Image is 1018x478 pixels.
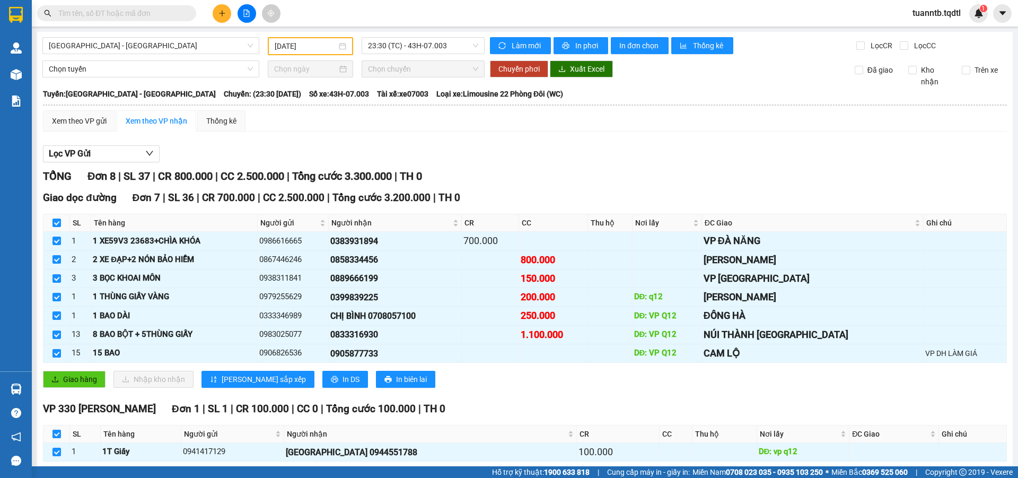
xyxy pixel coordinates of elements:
span: down [145,149,154,158]
img: warehouse-icon [11,69,22,80]
span: | [203,403,205,415]
span: CR 700.000 [202,192,255,204]
span: TH 0 [400,170,422,182]
div: 250.000 [521,308,586,323]
span: tuanntb.tqdtl [904,6,969,20]
span: In đơn chọn [619,40,660,51]
button: caret-down [993,4,1012,23]
div: Xem theo VP nhận [126,115,187,127]
div: 0867446246 [259,254,327,266]
div: 100.000 [578,445,657,459]
div: 2 XE ĐẠP+2 NÓN BẢO HIỂM [93,254,256,266]
div: 0833316930 [330,328,460,341]
span: printer [562,42,571,50]
span: | [215,170,218,182]
button: Lọc VP Gửi [43,145,160,162]
input: Chọn ngày [274,63,337,75]
span: Thống kê [693,40,725,51]
span: | [418,403,421,415]
button: plus [213,4,231,23]
span: Lọc CC [910,40,937,51]
span: Người nhận [331,217,451,229]
span: Kho nhận [917,64,954,88]
span: Làm mới [512,40,542,51]
button: downloadXuất Excel [550,60,613,77]
div: VP [GEOGRAPHIC_DATA] [704,271,922,286]
button: bar-chartThống kê [671,37,733,54]
div: 200.000 [521,290,586,305]
div: 0383931894 [330,234,460,248]
div: DĐ: q12 [634,291,700,303]
span: Đơn 1 [172,403,200,415]
div: Xem theo VP gửi [52,115,107,127]
div: 1 [72,310,89,323]
th: SL [70,425,101,443]
span: ⚪️ [826,470,829,474]
div: 150.000 [521,271,586,286]
div: [PERSON_NAME] [704,290,922,305]
span: Tài xế: xe07003 [377,88,428,100]
span: Người nhận [287,428,566,440]
span: Loại xe: Limousine 22 Phòng Đôi (WC) [436,88,563,100]
span: ĐC Giao [705,217,912,229]
span: file-add [243,10,250,17]
div: 1.100.000 [521,327,586,342]
input: Tìm tên, số ĐT hoặc mã đơn [58,7,183,19]
span: Nơi lấy [635,217,691,229]
button: uploadGiao hàng [43,371,106,388]
span: CR 100.000 [236,403,289,415]
div: CHỊ BÌNH 0708057100 [330,309,460,323]
div: 0905877733 [330,347,460,360]
th: Tên hàng [91,214,258,232]
span: Tổng cước 3.200.000 [332,192,431,204]
span: download [558,65,566,74]
th: Thu hộ [692,425,757,443]
span: In phơi [575,40,600,51]
div: DĐ: VP Q12 [634,310,700,323]
div: 0941417129 [183,446,283,458]
span: SL 1 [208,403,228,415]
div: 0889666199 [330,272,460,285]
div: 1 [72,291,89,303]
span: notification [11,432,21,442]
span: 23:30 (TC) - 43H-07.003 [368,38,478,54]
span: | [394,170,397,182]
span: sort-ascending [210,376,217,384]
span: | [433,192,436,204]
span: Giao dọc đường [43,192,117,204]
span: SL 36 [168,192,194,204]
div: ĐÔNG HÀ [704,308,922,323]
th: CC [660,425,693,443]
input: 13/09/2025 [275,40,337,52]
th: Thu hộ [588,214,633,232]
span: Đơn 7 [133,192,161,204]
div: 0979255629 [259,291,327,303]
span: search [44,10,51,17]
div: VP ĐÀ NĂNG [704,233,922,248]
th: CR [577,425,660,443]
span: Lọc VP Gửi [49,147,91,160]
span: Miền Bắc [831,466,908,478]
div: 0938311841 [259,272,327,285]
th: Tên hàng [101,425,181,443]
span: SL 37 [124,170,150,182]
th: Ghi chú [939,425,1007,443]
div: CAM LỘ [704,346,922,361]
div: 0986616665 [259,235,327,248]
button: file-add [238,4,256,23]
div: [GEOGRAPHIC_DATA] 0944551788 [286,446,575,459]
span: CR 800.000 [158,170,213,182]
span: Sài Gòn - Đà Lạt [49,38,253,54]
span: In biên lai [396,373,427,385]
div: 15 [72,347,89,360]
sup: 1 [980,5,987,12]
span: Chọn chuyến [368,61,478,77]
div: 1 BAO DÀI [93,310,256,323]
b: Tuyến: [GEOGRAPHIC_DATA] - [GEOGRAPHIC_DATA] [43,90,216,98]
img: warehouse-icon [11,42,22,54]
span: aim [267,10,275,17]
div: 0906826536 [259,347,327,360]
button: Chuyển phơi [490,60,548,77]
span: Chọn tuyến [49,61,253,77]
span: In DS [343,373,359,385]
